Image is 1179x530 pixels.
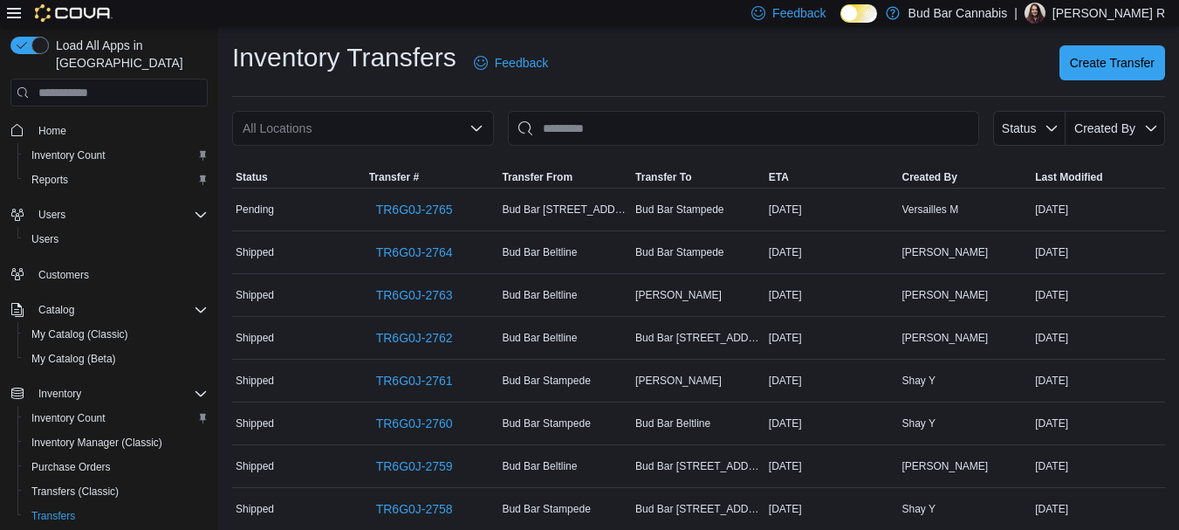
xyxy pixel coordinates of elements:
[902,374,936,388] span: Shay Y
[902,502,936,516] span: Shay Y
[24,506,82,527] a: Transfers
[38,387,81,401] span: Inventory
[3,382,215,406] button: Inventory
[24,432,169,453] a: Inventory Manager (Classic)
[38,124,66,138] span: Home
[369,449,460,484] a: TR6G0J-2759
[765,413,899,434] div: [DATE]
[1032,167,1165,188] button: Last Modified
[376,372,453,389] span: TR6G0J-2761
[31,120,73,141] a: Home
[632,167,765,188] button: Transfer To
[24,169,75,190] a: Reports
[24,229,65,250] a: Users
[31,485,119,499] span: Transfers (Classic)
[31,173,68,187] span: Reports
[470,121,483,135] button: Open list of options
[1025,3,1045,24] div: Kellie R
[902,170,957,184] span: Created By
[993,111,1066,146] button: Status
[902,416,936,430] span: Shay Y
[376,329,453,347] span: TR6G0J-2762
[635,459,762,473] span: Bud Bar [STREET_ADDRESS]
[840,23,841,24] span: Dark Mode
[1032,499,1165,520] div: [DATE]
[765,199,899,220] div: [DATE]
[17,227,215,251] button: Users
[1032,413,1165,434] div: [DATE]
[1032,370,1165,391] div: [DATE]
[502,502,590,516] span: Bud Bar Stampede
[495,54,548,72] span: Feedback
[236,245,274,259] span: Shipped
[24,169,208,190] span: Reports
[902,288,989,302] span: [PERSON_NAME]
[376,500,453,518] span: TR6G0J-2758
[376,458,453,475] span: TR6G0J-2759
[24,481,208,502] span: Transfers (Classic)
[1059,45,1165,80] button: Create Transfer
[765,285,899,306] div: [DATE]
[502,459,577,473] span: Bud Bar Beltline
[902,331,989,345] span: [PERSON_NAME]
[24,229,208,250] span: Users
[31,265,96,286] a: Customers
[35,4,113,22] img: Cova
[31,148,106,162] span: Inventory Count
[369,235,460,270] a: TR6G0J-2764
[236,203,274,217] span: Pending
[635,374,722,388] span: [PERSON_NAME]
[635,288,722,302] span: [PERSON_NAME]
[502,416,590,430] span: Bud Bar Stampede
[635,245,723,259] span: Bud Bar Stampede
[31,204,208,225] span: Users
[24,481,126,502] a: Transfers (Classic)
[31,264,208,286] span: Customers
[38,268,89,282] span: Customers
[24,348,123,369] a: My Catalog (Beta)
[24,145,113,166] a: Inventory Count
[17,479,215,504] button: Transfers (Classic)
[31,352,116,366] span: My Catalog (Beta)
[765,327,899,348] div: [DATE]
[840,4,877,23] input: Dark Mode
[236,331,274,345] span: Shipped
[24,457,118,478] a: Purchase Orders
[24,408,208,429] span: Inventory Count
[31,383,208,404] span: Inventory
[376,415,453,432] span: TR6G0J-2760
[31,119,208,141] span: Home
[17,430,215,455] button: Inventory Manager (Classic)
[369,492,460,527] a: TR6G0J-2758
[236,502,274,516] span: Shipped
[24,324,135,345] a: My Catalog (Classic)
[635,502,762,516] span: Bud Bar [STREET_ADDRESS]
[765,499,899,520] div: [DATE]
[17,143,215,168] button: Inventory Count
[24,408,113,429] a: Inventory Count
[1035,170,1102,184] span: Last Modified
[502,203,628,217] span: Bud Bar [STREET_ADDRESS]
[635,331,762,345] span: Bud Bar [STREET_ADDRESS]
[236,459,274,473] span: Shipped
[38,303,74,317] span: Catalog
[17,168,215,192] button: Reports
[24,348,208,369] span: My Catalog (Beta)
[236,170,268,184] span: Status
[376,201,453,218] span: TR6G0J-2765
[236,416,274,430] span: Shipped
[369,320,460,355] a: TR6G0J-2762
[31,383,88,404] button: Inventory
[765,242,899,263] div: [DATE]
[502,170,572,184] span: Transfer From
[31,232,58,246] span: Users
[1014,3,1018,24] p: |
[236,288,274,302] span: Shipped
[232,167,366,188] button: Status
[31,299,208,320] span: Catalog
[17,347,215,371] button: My Catalog (Beta)
[17,322,215,347] button: My Catalog (Classic)
[369,170,419,184] span: Transfer #
[1032,456,1165,477] div: [DATE]
[38,208,65,222] span: Users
